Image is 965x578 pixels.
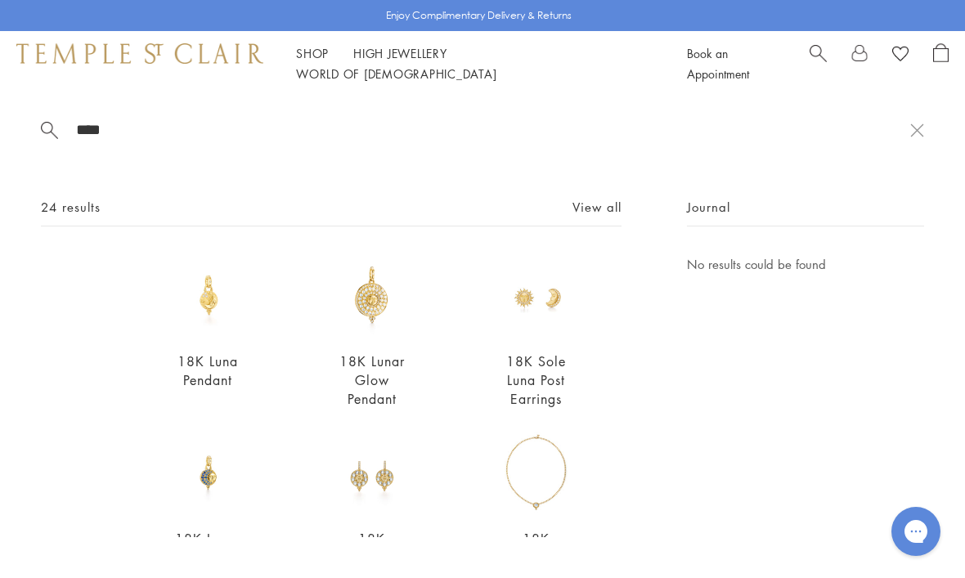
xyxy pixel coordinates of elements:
a: ShopShop [296,45,329,61]
a: View all [572,198,622,216]
a: 18K Luna Pendant [177,352,238,389]
a: High JewelleryHigh Jewellery [353,45,447,61]
a: Book an Appointment [687,45,749,82]
img: 18K Lunar Glow Pendant [331,254,414,337]
a: Open Shopping Bag [933,43,949,84]
a: Search [810,43,827,84]
span: Journal [687,197,730,217]
img: P11816-LUNA [167,254,249,337]
img: 18K Sole Luna Post Earrings [495,254,577,337]
a: View Wishlist [892,43,909,68]
p: No results could be found [687,254,924,275]
p: Enjoy Complimentary Delivery & Returns [386,7,572,24]
span: 24 results [41,197,101,217]
img: 18K Lucrezia Necklace [495,432,577,514]
img: E34861-LUNAHABM [331,432,414,514]
a: 18K Sole Luna Post Earrings [506,352,566,408]
a: World of [DEMOGRAPHIC_DATA]World of [DEMOGRAPHIC_DATA] [296,65,496,82]
a: 18K Lunar Glow Pendant [339,352,405,408]
nav: Main navigation [296,43,650,84]
iframe: Gorgias live chat messenger [883,501,949,562]
img: Temple St. Clair [16,43,263,63]
img: 18K Lunar Eclipse Pendant [167,432,249,514]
